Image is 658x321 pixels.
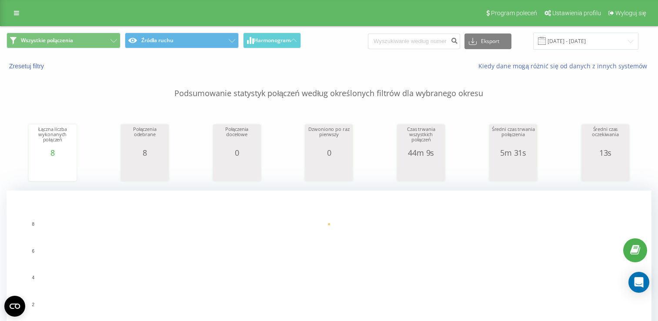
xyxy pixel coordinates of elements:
div: 8 [31,148,74,157]
div: A chart. [123,157,167,183]
div: Połączenia docelowe [215,127,259,148]
text: 8 [32,222,34,227]
div: 5m 31s [491,148,535,157]
div: Czas trwania wszystkich połączeń [399,127,443,148]
svg: Wykres. [123,157,167,183]
button: Otwórz widżet CMP [4,296,25,317]
div: Dzwoniono po raz pierwszy [307,127,351,148]
div: 8 [123,148,167,157]
div: Połączenia odebrane [123,127,167,148]
button: Harmonogram [243,33,301,48]
div: Łączna liczba wykonanych połączeń [31,127,74,148]
div: A chart. [31,157,74,183]
span: Wyloguj się [615,10,646,17]
p: Podsumowanie statystyk połączeń według określonych filtrów dla wybranego okresu [7,70,651,99]
div: Średni czas oczekiwania [584,127,627,148]
span: Ustawienia profilu [552,10,601,17]
svg: Wykres. [584,157,627,183]
div: Otwórz komunikator Intercom Messenger [628,272,649,293]
svg: Wykres. [215,157,259,183]
font: Źródła ruchu [141,37,174,44]
div: Średni czas trwania połączenia [491,127,535,148]
svg: Wykres. [491,157,535,183]
button: Eksport [464,33,511,49]
input: Wyszukiwanie według numeru [368,33,460,49]
div: A chart. [491,157,535,183]
button: Wszystkie połączenia [7,33,120,48]
svg: Wykres. [307,157,351,183]
font: Eksport [481,38,499,44]
div: 0 [307,148,351,157]
span: Program poleceń [491,10,537,17]
div: 44m 9s [399,148,443,157]
div: A chart. [215,157,259,183]
span: Harmonogram [254,37,291,43]
div: A chart. [584,157,627,183]
span: Wszystkie połączenia [21,37,73,44]
button: Źródła ruchu [125,33,239,48]
text: 4 [32,275,34,280]
div: A chart. [307,157,351,183]
button: Zresetuj filtry [7,62,48,70]
div: 13s [584,148,627,157]
div: A chart. [399,157,443,183]
svg: Wykres. [31,157,74,183]
svg: Wykres. [399,157,443,183]
div: 0 [215,148,259,157]
text: 6 [32,249,34,254]
a: Kiedy dane mogą różnić się od danych z innych systemów [478,62,651,70]
text: 2 [32,302,34,307]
